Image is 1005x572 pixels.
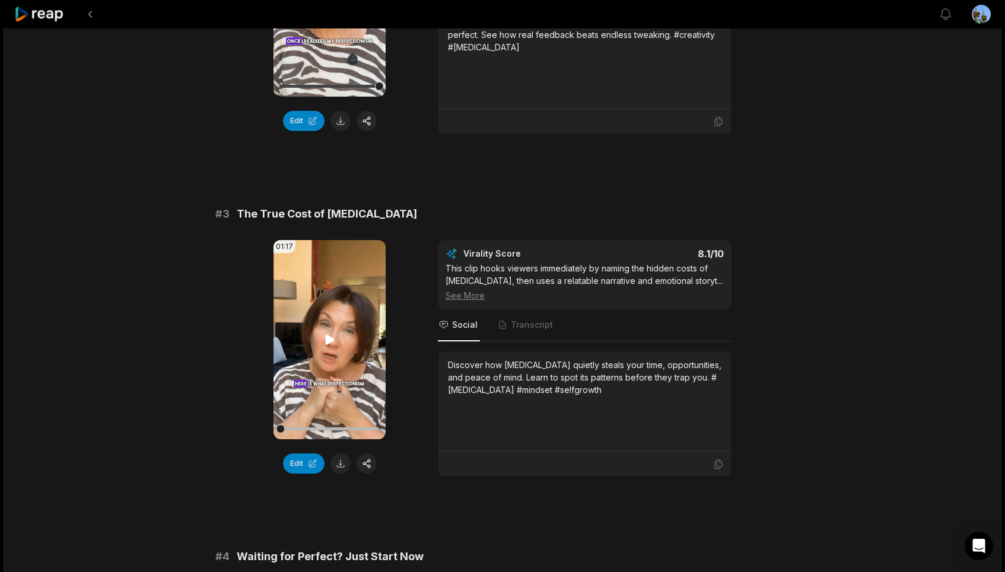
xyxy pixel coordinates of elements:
button: Edit [283,111,325,131]
div: 8.1 /10 [597,248,724,260]
div: Open Intercom Messenger [965,532,993,560]
div: See More [446,289,724,302]
span: Waiting for Perfect? Just Start Now [237,548,424,565]
span: # 3 [215,206,230,222]
span: The True Cost of [MEDICAL_DATA] [237,206,417,222]
span: Social [452,319,478,331]
div: Virality Score [463,248,591,260]
video: Your browser does not support mp4 format. [273,240,386,439]
button: Edit [283,453,325,474]
span: Transcript [511,319,553,331]
nav: Tabs [438,309,732,341]
div: This clip hooks viewers immediately by naming the hidden costs of [MEDICAL_DATA], then uses a rel... [446,262,724,302]
div: Learn the 80% rule: launch your project when it's good enough, not perfect. See how real feedback... [448,16,721,53]
span: # 4 [215,548,230,565]
div: Discover how [MEDICAL_DATA] quietly steals your time, opportunities, and peace of mind. Learn to ... [448,359,721,396]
